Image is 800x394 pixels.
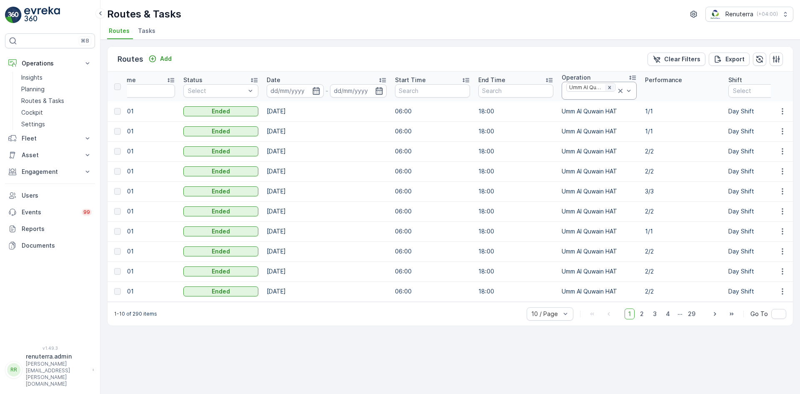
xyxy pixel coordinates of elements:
[5,55,95,72] button: Operations
[262,241,391,261] td: [DATE]
[21,73,42,82] p: Insights
[22,241,92,250] p: Documents
[26,361,88,387] p: [PERSON_NAME][EMAIL_ADDRESS][PERSON_NAME][DOMAIN_NAME]
[212,207,230,216] p: Ended
[641,121,724,141] td: 1/1
[96,241,179,261] td: UAQHAT101
[96,101,179,121] td: UAQHAT101
[96,201,179,221] td: UAQHAT101
[96,121,179,141] td: UAQHAT101
[5,130,95,147] button: Fleet
[96,181,179,201] td: UAQHAT101
[641,101,724,121] td: 1/1
[625,309,635,319] span: 1
[96,161,179,181] td: UAQHAT101
[474,201,557,221] td: 18:00
[474,141,557,161] td: 18:00
[641,261,724,281] td: 2/2
[96,141,179,161] td: UAQHAT101
[562,73,590,82] p: Operation
[664,55,700,63] p: Clear Filters
[114,168,121,175] div: Toggle Row Selected
[114,311,157,317] p: 1-10 of 290 items
[684,309,699,319] span: 29
[395,84,470,98] input: Search
[183,206,258,216] button: Ended
[391,141,474,161] td: 06:00
[391,181,474,201] td: 06:00
[647,53,705,66] button: Clear Filters
[114,228,121,235] div: Toggle Row Selected
[391,161,474,181] td: 06:00
[114,268,121,275] div: Toggle Row Selected
[557,101,641,121] td: Umm Al Quwain HAT
[662,309,674,319] span: 4
[96,221,179,241] td: UAQHAT101
[212,227,230,236] p: Ended
[262,161,391,181] td: [DATE]
[330,84,387,98] input: dd/mm/yyyy
[145,54,175,64] button: Add
[474,101,557,121] td: 18:00
[212,107,230,115] p: Ended
[212,127,230,136] p: Ended
[705,7,793,22] button: Renuterra(+04:00)
[391,121,474,141] td: 06:00
[22,168,78,176] p: Engagement
[21,85,45,93] p: Planning
[267,76,280,84] p: Date
[262,261,391,281] td: [DATE]
[557,161,641,181] td: Umm Al Quwain HAT
[117,53,143,65] p: Routes
[18,107,95,118] a: Cockpit
[81,38,89,44] p: ⌘B
[138,27,155,35] span: Tasks
[641,241,724,261] td: 2/2
[18,83,95,95] a: Planning
[677,309,682,319] p: ...
[641,181,724,201] td: 3/3
[262,181,391,201] td: [DATE]
[183,286,258,296] button: Ended
[100,84,175,98] input: Search
[183,226,258,236] button: Ended
[5,352,95,387] button: RRrenuterra.admin[PERSON_NAME][EMAIL_ADDRESS][PERSON_NAME][DOMAIN_NAME]
[5,221,95,237] a: Reports
[474,161,557,181] td: 18:00
[557,261,641,281] td: Umm Al Quwain HAT
[114,188,121,195] div: Toggle Row Selected
[557,221,641,241] td: Umm Al Quwain HAT
[109,27,130,35] span: Routes
[96,261,179,281] td: UAQHAT101
[188,87,245,95] p: Select
[474,281,557,301] td: 18:00
[183,106,258,116] button: Ended
[757,11,778,18] p: ( +04:00 )
[83,209,90,216] p: 99
[391,101,474,121] td: 06:00
[22,208,77,216] p: Events
[22,59,78,68] p: Operations
[325,86,328,96] p: -
[478,84,553,98] input: Search
[18,118,95,130] a: Settings
[26,352,88,361] p: renuterra.admin
[709,10,722,19] img: Screenshot_2024-07-26_at_13.33.01.png
[183,76,202,84] p: Status
[183,166,258,176] button: Ended
[641,221,724,241] td: 1/1
[262,121,391,141] td: [DATE]
[391,241,474,261] td: 06:00
[5,346,95,351] span: v 1.49.3
[641,201,724,221] td: 2/2
[641,141,724,161] td: 2/2
[114,248,121,255] div: Toggle Row Selected
[24,7,60,23] img: logo_light-DOdMpM7g.png
[391,201,474,221] td: 06:00
[22,225,92,233] p: Reports
[5,7,22,23] img: logo
[557,241,641,261] td: Umm Al Quwain HAT
[725,55,745,63] p: Export
[21,108,43,117] p: Cockpit
[183,246,258,256] button: Ended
